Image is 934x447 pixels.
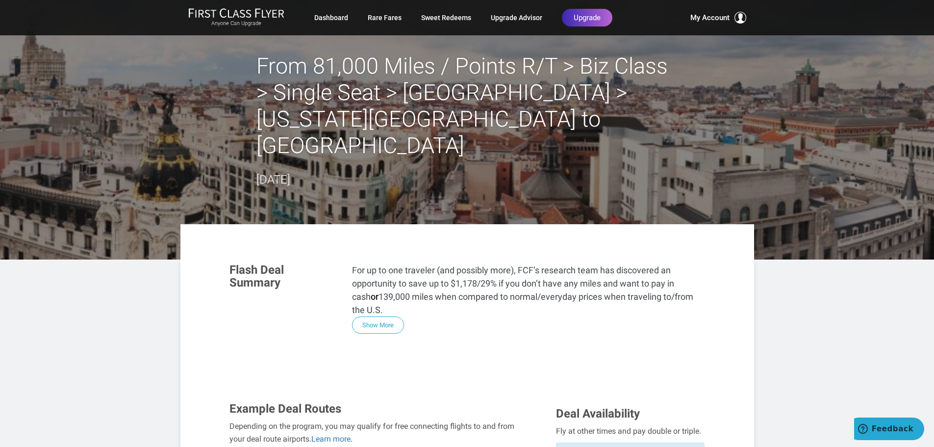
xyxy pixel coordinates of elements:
button: My Account [690,12,746,24]
img: First Class Flyer [188,8,284,18]
a: First Class FlyerAnyone Can Upgrade [188,8,284,27]
p: For up to one traveler (and possibly more), FCF’s research team has discovered an opportunity to ... [352,263,705,316]
span: My Account [690,12,730,24]
h3: Flash Deal Summary [229,263,337,289]
div: Fly at other times and pay double or triple. [556,425,705,438]
a: Rare Fares [368,9,402,26]
a: Upgrade [562,9,612,26]
h2: From 81,000 Miles / Points R/T > Biz Class > Single Seat > [GEOGRAPHIC_DATA] > [US_STATE][GEOGRAP... [256,53,678,159]
a: Upgrade Advisor [491,9,542,26]
iframe: Opens a widget where you can find more information [854,418,924,442]
a: Learn more [311,434,351,444]
span: Deal Availability [556,407,640,421]
small: Anyone Can Upgrade [188,20,284,27]
strong: or [371,291,379,302]
span: Example Deal Routes [229,402,341,416]
time: [DATE] [256,173,290,186]
a: Sweet Redeems [421,9,471,26]
div: Depending on the program, you may qualify for free connecting flights to and from your deal route... [229,420,520,445]
button: Show More [352,316,404,334]
a: Dashboard [314,9,348,26]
